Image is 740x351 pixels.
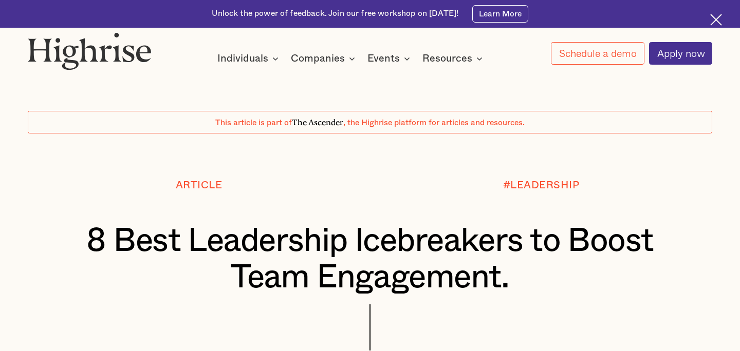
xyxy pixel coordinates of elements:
[291,52,345,65] div: Companies
[710,14,722,26] img: Cross icon
[56,223,683,296] h1: 8 Best Leadership Icebreakers to Boost Team Engagement.
[217,52,282,65] div: Individuals
[343,119,525,127] span: , the Highrise platform for articles and resources.
[472,5,528,23] a: Learn More
[292,116,343,126] span: The Ascender
[176,180,223,191] div: Article
[28,32,152,70] img: Highrise logo
[367,52,400,65] div: Events
[649,42,712,65] a: Apply now
[217,52,268,65] div: Individuals
[503,180,580,191] div: #LEADERSHIP
[212,8,458,19] div: Unlock the power of feedback. Join our free workshop on [DATE]!
[422,52,472,65] div: Resources
[291,52,358,65] div: Companies
[551,42,644,65] a: Schedule a demo
[215,119,292,127] span: This article is part of
[367,52,413,65] div: Events
[422,52,486,65] div: Resources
